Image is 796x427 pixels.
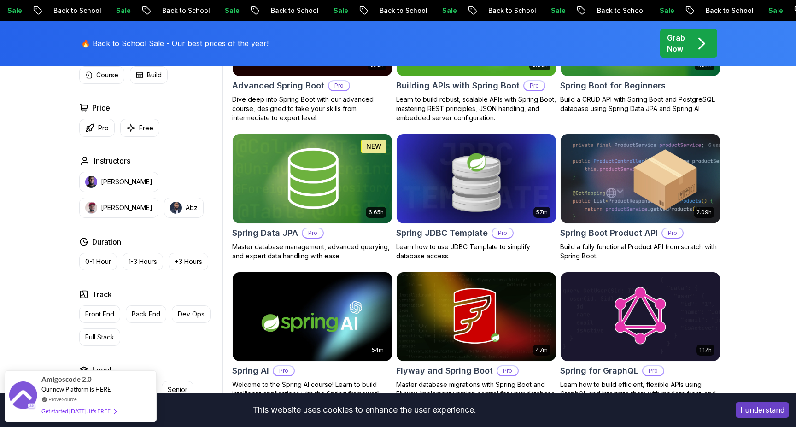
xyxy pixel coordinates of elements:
h2: Spring Data JPA [232,227,298,240]
button: 0-1 Hour [79,253,117,270]
p: Build a CRUD API with Spring Boot and PostgreSQL database using Spring Data JPA and Spring AI [560,95,720,113]
p: Learn to build robust, scalable APIs with Spring Boot, mastering REST principles, JSON handling, ... [396,95,556,123]
button: 1-3 Hours [123,253,163,270]
h2: Track [92,289,112,300]
p: 1.17h [699,346,712,354]
p: Sale [217,6,247,15]
p: Sale [435,6,464,15]
p: Master database management, advanced querying, and expert data handling with ease [232,242,392,261]
button: instructor imgAbz [164,198,204,218]
img: instructor img [85,176,97,188]
p: [PERSON_NAME] [101,203,152,212]
p: 🔥 Back to School Sale - Our best prices of the year! [81,38,269,49]
p: Sale [761,6,790,15]
button: instructor img[PERSON_NAME] [79,198,158,218]
button: Front End [79,305,120,323]
button: Pro [79,119,115,137]
p: Pro [662,228,683,238]
p: Pro [497,366,518,375]
a: Flyway and Spring Boot card47mFlyway and Spring BootProMaster database migrations with Spring Boo... [396,272,556,408]
img: instructor img [170,202,182,214]
p: Welcome to the Spring AI course! Learn to build intelligent applications with the Spring framewor... [232,380,392,408]
p: Course [96,70,118,80]
h2: Duration [92,236,121,247]
h2: Advanced Spring Boot [232,79,324,92]
p: 57m [536,209,548,216]
p: Pro [329,81,349,90]
p: Back to School [481,6,544,15]
p: Dev Ops [178,310,205,319]
h2: Spring Boot for Beginners [560,79,666,92]
p: Back to School [590,6,652,15]
p: Sale [326,6,356,15]
button: Dev Ops [172,305,211,323]
p: Abz [186,203,198,212]
h2: Price [92,102,110,113]
p: Back to School [155,6,217,15]
button: Accept cookies [736,402,789,418]
a: Spring Boot Product API card2.09hSpring Boot Product APIProBuild a fully functional Product API f... [560,134,720,261]
h2: Flyway and Spring Boot [396,364,493,377]
p: Back to School [46,6,109,15]
a: ProveSource [48,395,77,403]
h2: Instructors [94,155,130,166]
button: Senior [162,381,193,398]
p: Pro [524,81,544,90]
p: 47m [536,346,548,354]
button: +3 Hours [169,253,208,270]
button: Back End [126,305,166,323]
img: Spring Boot Product API card [561,134,720,223]
button: Build [130,66,168,84]
p: Full Stack [85,333,114,342]
p: Pro [274,366,294,375]
p: +3 Hours [175,257,202,266]
h2: Level [92,364,111,375]
button: Course [79,66,124,84]
h2: Spring Boot Product API [560,227,658,240]
p: Dive deep into Spring Boot with our advanced course, designed to take your skills from intermedia... [232,95,392,123]
p: 6.65h [369,209,384,216]
p: Back End [132,310,160,319]
button: instructor img[PERSON_NAME] [79,172,158,192]
p: Build [147,70,162,80]
p: NEW [366,142,381,151]
p: Sale [544,6,573,15]
p: 0-1 Hour [85,257,111,266]
p: Grab Now [667,32,685,54]
img: Spring for GraphQL card [561,272,720,362]
div: This website uses cookies to enhance the user experience. [7,400,722,420]
p: Free [139,123,153,133]
p: Pro [98,123,109,133]
img: Spring AI card [233,272,392,362]
p: 54m [372,346,384,354]
p: [PERSON_NAME] [101,177,152,187]
p: Learn how to build efficient, flexible APIs using GraphQL and integrate them with modern front-en... [560,380,720,408]
h2: Spring for GraphQL [560,364,638,377]
p: 2.09h [696,209,712,216]
span: Amigoscode 2.0 [41,374,92,385]
img: Spring Data JPA card [233,134,392,223]
img: instructor img [85,202,97,214]
h2: Spring AI [232,364,269,377]
button: Free [120,119,159,137]
p: Master database migrations with Spring Boot and Flyway. Implement version control for your databa... [396,380,556,408]
p: Back to School [372,6,435,15]
a: Spring JDBC Template card57mSpring JDBC TemplateProLearn how to use JDBC Template to simplify dat... [396,134,556,261]
p: Pro [492,228,513,238]
p: Sale [652,6,682,15]
div: Get started [DATE]. It's FREE [41,406,116,416]
p: Pro [643,366,663,375]
p: Back to School [263,6,326,15]
img: provesource social proof notification image [9,381,37,411]
p: Build a fully functional Product API from scratch with Spring Boot. [560,242,720,261]
p: Sale [109,6,138,15]
span: Our new Platform is HERE [41,386,111,393]
p: Senior [168,385,187,394]
a: Spring AI card54mSpring AIProWelcome to the Spring AI course! Learn to build intelligent applicat... [232,272,392,408]
img: Flyway and Spring Boot card [397,272,556,362]
h2: Building APIs with Spring Boot [396,79,520,92]
img: Spring JDBC Template card [397,134,556,223]
p: Back to School [698,6,761,15]
p: 1-3 Hours [129,257,157,266]
button: Full Stack [79,328,120,346]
